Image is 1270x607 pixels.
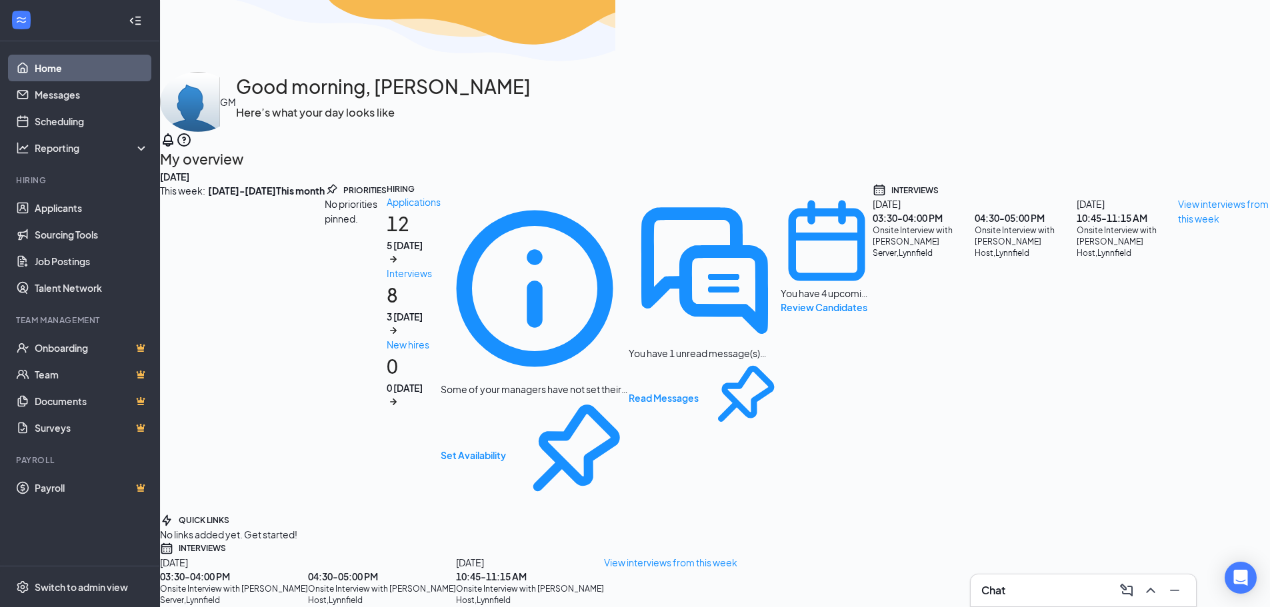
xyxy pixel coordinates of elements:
svg: ArrowRight [387,324,400,337]
svg: Calendar [160,542,173,555]
svg: Calendar [873,183,886,197]
img: Greg Bonnett [160,72,220,132]
div: No links added yet. Get started! [160,527,297,542]
svg: CalendarNew [781,195,873,287]
div: Applications [387,195,441,209]
div: 5 [DATE] [387,239,441,252]
a: Interviews83 [DATE]ArrowRight [387,266,441,337]
svg: QuestionInfo [176,132,192,148]
h1: 12 [387,209,441,266]
div: HIRING [387,183,415,195]
svg: Bolt [160,514,173,527]
div: Some of your managers have not set their interview availability yet [441,195,629,514]
div: Interviews [387,266,441,281]
div: You have 1 unread message(s) from active applicants [629,346,781,360]
div: PRIORITIES [343,185,387,196]
div: Open Intercom Messenger [1225,562,1257,594]
svg: Pin [511,396,629,513]
div: Onsite Interview with [PERSON_NAME] [1077,225,1179,247]
div: [DATE] [160,170,1270,183]
button: Set Availability [441,448,506,462]
svg: ChevronUp [1143,582,1159,598]
svg: ArrowRight [387,253,400,266]
div: View interviews from this week [604,555,737,570]
h1: 0 [387,352,441,408]
a: Applicants [35,195,149,221]
div: [DATE] [456,555,604,570]
svg: Notifications [160,132,176,148]
a: InfoSome of your managers have not set their interview availability yetSet AvailabilityPin [441,195,629,514]
button: ChevronUp [1140,580,1161,601]
a: View interviews from this week [1178,197,1270,259]
a: Job Postings [35,248,149,275]
div: INTERVIEWS [179,542,226,554]
svg: DoubleChatActive [629,195,781,346]
svg: Collapse [129,14,142,27]
div: [DATE] [873,197,1077,211]
a: TeamCrown [35,361,149,388]
a: Applications125 [DATE]ArrowRight [387,195,441,266]
b: This month [276,183,325,198]
svg: ArrowRight [387,395,400,408]
a: PayrollCrown [35,474,149,501]
div: Payroll [16,454,146,466]
div: Some of your managers have not set their interview availability yet [441,382,629,396]
div: You have 4 upcoming interviews [781,195,873,314]
div: No priorities pinned. [325,197,387,226]
button: Review Candidates [781,300,867,314]
div: This week : [160,183,276,198]
h1: 8 [387,281,441,337]
div: View interviews from this week [1178,197,1270,226]
a: DocumentsCrown [35,388,149,414]
h3: Chat [981,583,1005,598]
div: INTERVIEWS [891,185,939,196]
div: Onsite Interview with [PERSON_NAME] [873,225,975,247]
svg: Info [441,195,629,382]
a: Messages [35,81,149,108]
a: New hires00 [DATE]ArrowRight [387,337,441,408]
div: Onsite Interview with [PERSON_NAME] [308,583,456,594]
div: Onsite Interview with [PERSON_NAME] [456,583,604,594]
div: Team Management [16,314,146,326]
div: GM [220,95,236,109]
a: Scheduling [35,108,149,135]
button: ComposeMessage [1116,580,1137,601]
svg: Settings [16,580,29,594]
div: Host , Lynnfield [1077,247,1179,259]
div: 04:30 - 05:00 PM [975,211,1077,225]
div: Hiring [16,175,146,186]
svg: Minimize [1167,582,1183,598]
div: 03:30 - 04:00 PM [873,211,975,225]
a: OnboardingCrown [35,334,149,361]
div: Host , Lynnfield [308,594,456,606]
a: DoubleChatActiveYou have 1 unread message(s) from active applicantsRead MessagesPin [629,195,781,514]
svg: Pin [704,360,781,436]
a: Sourcing Tools [35,221,149,248]
a: SurveysCrown [35,414,149,441]
svg: ComposeMessage [1119,582,1135,598]
a: CalendarNewYou have 4 upcoming interviewsReview CandidatesPin [781,195,873,514]
a: Home [35,55,149,81]
a: View interviews from this week [604,555,737,606]
button: Read Messages [629,390,699,405]
h2: My overview [160,148,1270,170]
div: [DATE] [1077,197,1179,211]
div: Onsite Interview with [PERSON_NAME] [160,583,308,594]
h3: Here’s what your day looks like [236,104,531,121]
h1: Good morning, [PERSON_NAME] [236,72,531,101]
div: Host , Lynnfield [456,594,604,606]
b: [DATE] - [DATE] [208,183,276,198]
div: 03:30 - 04:00 PM [160,570,308,583]
div: You have 4 upcoming interviews [781,287,873,300]
div: 0 [DATE] [387,381,441,394]
div: Server , Lynnfield [873,247,975,259]
div: You have 1 unread message(s) from active applicants [629,195,781,436]
svg: Analysis [16,141,29,155]
div: 3 [DATE] [387,310,441,323]
div: [DATE] [160,555,456,570]
div: Server , Lynnfield [160,594,308,606]
div: QUICK LINKS [179,514,229,526]
div: New hires [387,337,441,352]
div: Onsite Interview with [PERSON_NAME] [975,225,1077,247]
div: 10:45 - 11:15 AM [1077,211,1179,225]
